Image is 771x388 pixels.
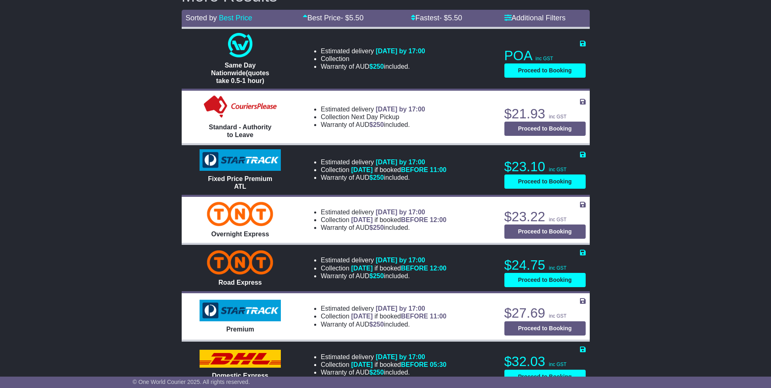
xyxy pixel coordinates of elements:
[351,216,446,223] span: if booked
[401,166,428,173] span: BEFORE
[351,313,373,320] span: [DATE]
[208,175,272,190] span: Fixed Price Premium ATL
[549,362,567,367] span: inc GST
[549,265,567,271] span: inc GST
[504,257,586,273] p: $24.75
[430,216,447,223] span: 12:00
[369,224,384,231] span: $
[504,209,586,225] p: $23.22
[321,224,446,231] li: Warranty of AUD included.
[504,305,586,321] p: $27.69
[351,166,446,173] span: if booked
[351,361,373,368] span: [DATE]
[321,208,446,216] li: Estimated delivery
[321,272,446,280] li: Warranty of AUD included.
[321,353,446,361] li: Estimated delivery
[349,14,363,22] span: 5.50
[321,174,446,181] li: Warranty of AUD included.
[401,361,428,368] span: BEFORE
[504,122,586,136] button: Proceed to Booking
[376,305,425,312] span: [DATE] by 17:00
[401,265,428,272] span: BEFORE
[439,14,462,22] span: - $
[321,166,446,174] li: Collection
[549,313,567,319] span: inc GST
[351,166,373,173] span: [DATE]
[369,272,384,279] span: $
[351,313,446,320] span: if booked
[321,216,446,224] li: Collection
[207,250,273,275] img: TNT Domestic: Road Express
[430,313,447,320] span: 11:00
[351,361,446,368] span: if booked
[401,216,428,223] span: BEFORE
[321,312,446,320] li: Collection
[369,321,384,328] span: $
[504,174,586,189] button: Proceed to Booking
[401,313,428,320] span: BEFORE
[132,379,250,385] span: © One World Courier 2025. All rights reserved.
[321,47,425,55] li: Estimated delivery
[321,256,446,264] li: Estimated delivery
[341,14,363,22] span: - $
[504,321,586,336] button: Proceed to Booking
[376,106,425,113] span: [DATE] by 17:00
[321,105,425,113] li: Estimated delivery
[212,372,269,379] span: Domestic Express
[200,149,281,171] img: StarTrack: Fixed Price Premium ATL
[430,166,447,173] span: 11:00
[219,279,262,286] span: Road Express
[321,368,446,376] li: Warranty of AUD included.
[321,305,446,312] li: Estimated delivery
[209,124,271,138] span: Standard - Authority to Leave
[373,174,384,181] span: 250
[504,353,586,370] p: $32.03
[321,55,425,63] li: Collection
[549,114,567,120] span: inc GST
[504,63,586,78] button: Proceed to Booking
[186,14,217,22] span: Sorted by
[303,14,363,22] a: Best Price- $5.50
[207,202,273,226] img: TNT Domestic: Overnight Express
[504,106,586,122] p: $21.93
[376,353,425,360] span: [DATE] by 17:00
[411,14,462,22] a: Fastest- $5.50
[504,370,586,384] button: Proceed to Booking
[376,257,425,264] span: [DATE] by 17:00
[226,326,254,333] span: Premium
[504,14,566,22] a: Additional Filters
[376,48,425,54] span: [DATE] by 17:00
[373,63,384,70] span: 250
[373,272,384,279] span: 250
[448,14,462,22] span: 5.50
[504,159,586,175] p: $23.10
[376,209,425,216] span: [DATE] by 17:00
[351,216,373,223] span: [DATE]
[200,350,281,368] img: DHL: Domestic Express
[504,225,586,239] button: Proceed to Booking
[369,63,384,70] span: $
[536,56,553,61] span: inc GST
[321,121,425,129] li: Warranty of AUD included.
[321,361,446,368] li: Collection
[321,158,446,166] li: Estimated delivery
[351,265,446,272] span: if booked
[202,95,279,119] img: Couriers Please: Standard - Authority to Leave
[549,217,567,222] span: inc GST
[376,159,425,166] span: [DATE] by 17:00
[211,62,269,84] span: Same Day Nationwide(quotes take 0.5-1 hour)
[369,369,384,376] span: $
[211,231,269,238] span: Overnight Express
[369,174,384,181] span: $
[504,273,586,287] button: Proceed to Booking
[549,167,567,172] span: inc GST
[430,361,447,368] span: 05:30
[373,121,384,128] span: 250
[321,264,446,272] li: Collection
[430,265,447,272] span: 12:00
[219,14,252,22] a: Best Price
[351,265,373,272] span: [DATE]
[228,33,252,57] img: One World Courier: Same Day Nationwide(quotes take 0.5-1 hour)
[373,369,384,376] span: 250
[321,320,446,328] li: Warranty of AUD included.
